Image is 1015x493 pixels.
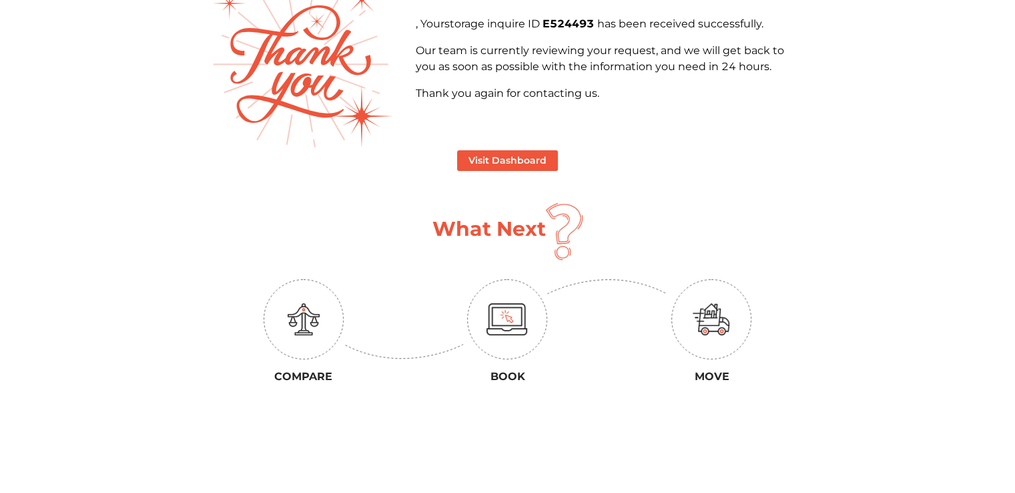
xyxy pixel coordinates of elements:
[457,150,558,171] button: Visit Dashboard
[444,17,486,30] span: storage
[344,344,464,359] img: up
[432,217,546,241] h1: What Next
[547,279,667,295] img: down
[619,370,803,383] h3: Move
[671,279,751,359] img: circle
[212,370,396,383] h3: Compare
[415,43,803,75] p: Our team is currently reviewing your request, and we will get back to you as soon as possible wit...
[546,203,583,261] img: question
[693,303,730,335] img: move
[288,303,320,335] img: education
[486,303,528,335] img: monitor
[416,370,600,383] h3: Book
[467,279,547,359] img: circle
[415,86,803,102] p: Thank you again for contacting us.
[415,16,803,32] p: , Your inquire ID has been received successfully.
[542,17,597,30] b: E524493
[264,279,344,359] img: circle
